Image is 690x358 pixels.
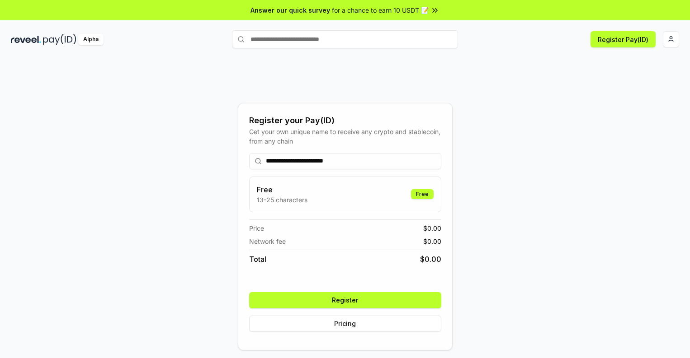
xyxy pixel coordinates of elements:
[78,34,104,45] div: Alpha
[249,223,264,233] span: Price
[249,237,286,246] span: Network fee
[250,5,330,15] span: Answer our quick survey
[411,189,434,199] div: Free
[423,223,441,233] span: $ 0.00
[420,254,441,265] span: $ 0.00
[332,5,429,15] span: for a chance to earn 10 USDT 📝
[249,114,441,127] div: Register your Pay(ID)
[11,34,41,45] img: reveel_dark
[43,34,76,45] img: pay_id
[249,254,266,265] span: Total
[257,195,307,205] p: 13-25 characters
[249,316,441,332] button: Pricing
[423,237,441,246] span: $ 0.00
[257,184,307,195] h3: Free
[591,31,656,47] button: Register Pay(ID)
[249,292,441,308] button: Register
[249,127,441,146] div: Get your own unique name to receive any crypto and stablecoin, from any chain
